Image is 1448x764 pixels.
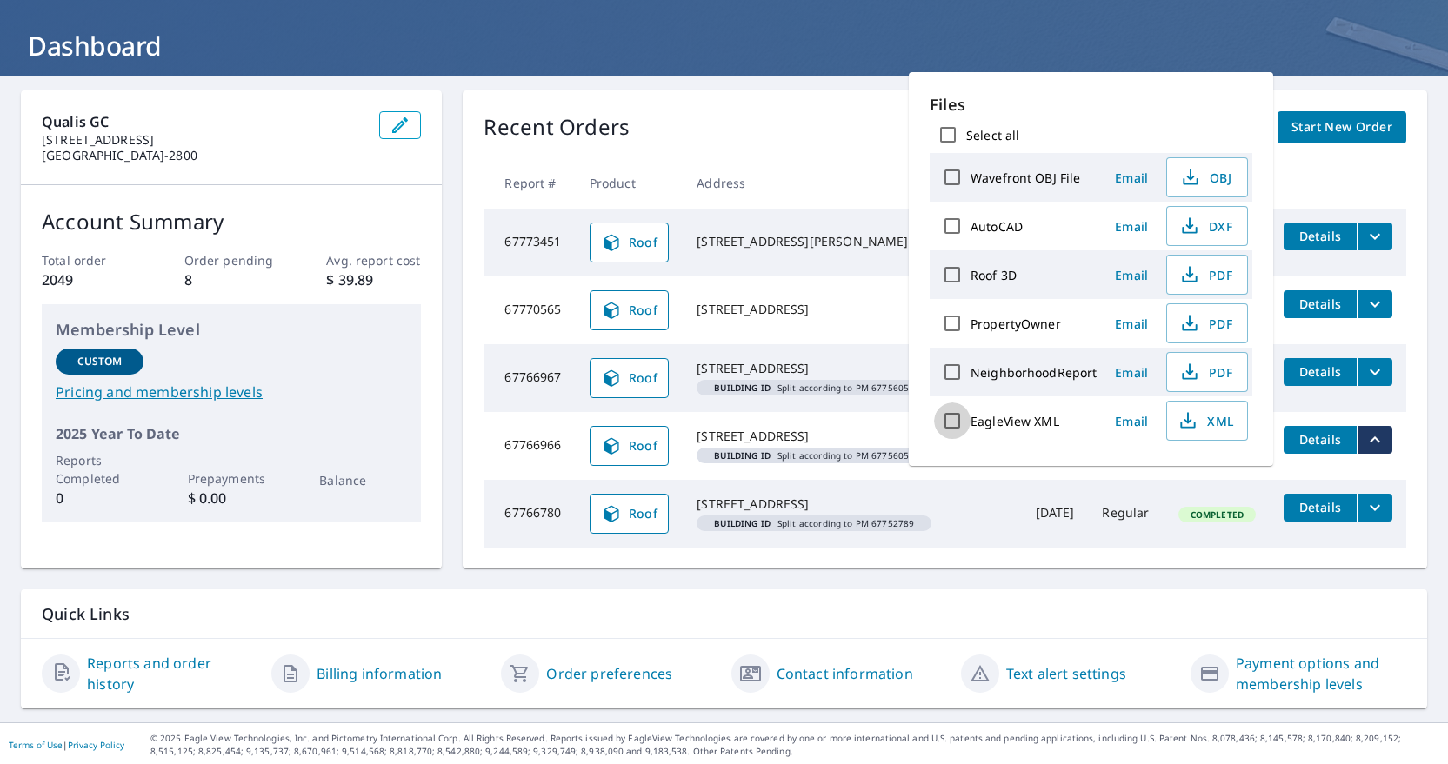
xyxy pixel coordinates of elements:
[1284,223,1357,250] button: detailsBtn-67773451
[326,251,421,269] p: Avg. report cost
[1294,431,1346,448] span: Details
[1111,267,1152,283] span: Email
[326,269,421,290] p: $ 39.89
[1357,223,1392,250] button: filesDropdownBtn-67773451
[1357,358,1392,386] button: filesDropdownBtn-67766967
[319,471,407,489] p: Balance
[188,469,276,488] p: Prepayments
[1104,164,1159,191] button: Email
[590,223,670,262] a: Roof
[1166,206,1248,246] button: DXF
[1104,359,1159,386] button: Email
[1294,228,1346,244] span: Details
[704,383,924,392] span: Split according to PM 67756058
[484,276,575,344] td: 67770565
[1166,157,1248,197] button: OBJ
[1178,167,1233,188] span: OBJ
[9,740,124,750] p: |
[1006,663,1126,684] a: Text alert settings
[77,354,123,369] p: Custom
[1178,410,1233,431] span: XML
[56,382,407,402] a: Pricing and membership levels
[484,412,575,480] td: 67766966
[601,368,658,389] span: Roof
[971,169,1080,186] label: Wavefront OBJ File
[601,503,658,524] span: Roof
[1104,310,1159,337] button: Email
[56,488,143,508] p: 0
[1357,494,1392,522] button: filesDropdownBtn-67766780
[42,269,137,290] p: 2049
[188,488,276,508] p: $ 0.00
[576,157,684,209] th: Product
[184,269,279,290] p: 8
[1284,426,1357,454] button: detailsBtn-67766966
[1178,362,1233,382] span: PDF
[42,251,137,269] p: Total order
[1111,364,1152,381] span: Email
[56,451,143,488] p: Reports Completed
[697,495,1007,513] div: [STREET_ADDRESS]
[150,732,1439,758] p: © 2025 Eagle View Technologies, Inc. and Pictometry International Corp. All Rights Reserved. Repo...
[590,426,670,466] a: Roof
[484,344,575,412] td: 67766967
[484,480,575,548] td: 67766780
[697,360,1007,377] div: [STREET_ADDRESS]
[1111,316,1152,332] span: Email
[601,300,658,321] span: Roof
[590,290,670,330] a: Roof
[971,364,1097,381] label: NeighborhoodReport
[42,111,365,132] p: Qualis GC
[1178,216,1233,236] span: DXF
[1236,653,1406,694] a: Payment options and membership levels
[1111,218,1152,235] span: Email
[1022,480,1089,548] td: [DATE]
[590,358,670,398] a: Roof
[590,494,670,534] a: Roof
[1166,352,1248,392] button: PDF
[21,28,1427,63] h1: Dashboard
[714,383,771,392] em: Building ID
[1294,499,1346,515] span: Details
[1294,363,1346,380] span: Details
[1104,262,1159,289] button: Email
[484,209,575,276] td: 67773451
[683,157,1021,209] th: Address
[1291,116,1392,138] span: Start New Order
[42,148,365,163] p: [GEOGRAPHIC_DATA]-2800
[546,663,672,684] a: Order preferences
[1166,255,1248,295] button: PDF
[1284,494,1357,522] button: detailsBtn-67766780
[87,653,257,694] a: Reports and order history
[1104,213,1159,240] button: Email
[971,218,1023,235] label: AutoCAD
[1294,296,1346,312] span: Details
[42,603,1406,625] p: Quick Links
[1111,169,1152,186] span: Email
[1357,426,1392,454] button: filesDropdownBtn-67766966
[697,428,1007,445] div: [STREET_ADDRESS]
[42,206,421,237] p: Account Summary
[704,519,924,528] span: Split according to PM 67752789
[1278,111,1406,143] a: Start New Order
[697,233,1007,250] div: [STREET_ADDRESS][PERSON_NAME][PERSON_NAME]
[777,663,913,684] a: Contact information
[930,93,1252,116] p: Files
[484,111,630,143] p: Recent Orders
[971,267,1017,283] label: Roof 3D
[1104,408,1159,435] button: Email
[971,316,1061,332] label: PropertyOwner
[1111,413,1152,429] span: Email
[1166,303,1248,343] button: PDF
[317,663,442,684] a: Billing information
[714,451,771,460] em: Building ID
[56,318,407,342] p: Membership Level
[966,127,1019,143] label: Select all
[1178,264,1233,285] span: PDF
[1088,480,1164,548] td: Regular
[184,251,279,269] p: Order pending
[1180,508,1254,521] span: Completed
[1284,358,1357,386] button: detailsBtn-67766967
[56,423,407,444] p: 2025 Year To Date
[42,132,365,148] p: [STREET_ADDRESS]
